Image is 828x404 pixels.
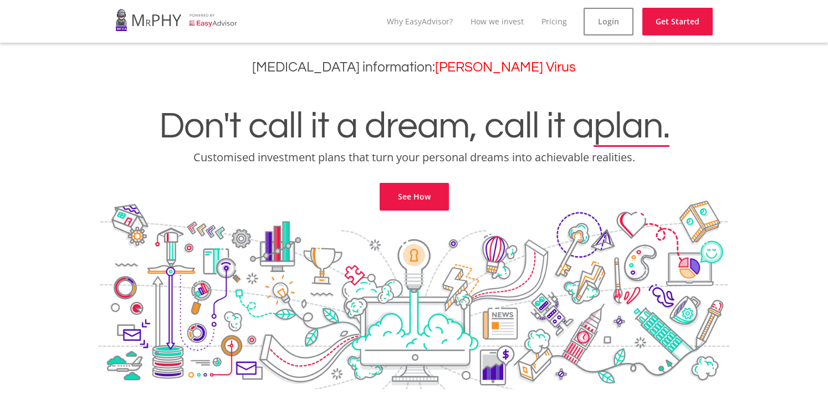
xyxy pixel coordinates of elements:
h1: Don't call it a dream, call it a [8,108,820,145]
a: Why EasyAdvisor? [387,16,453,27]
a: Login [584,8,633,35]
p: Customised investment plans that turn your personal dreams into achievable realities. [8,150,820,165]
a: Get Started [642,8,713,35]
span: plan. [594,108,669,145]
a: See How [380,183,449,211]
a: How we invest [471,16,524,27]
a: Pricing [541,16,567,27]
a: [PERSON_NAME] Virus [435,60,576,74]
h3: [MEDICAL_DATA] information: [8,59,820,75]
